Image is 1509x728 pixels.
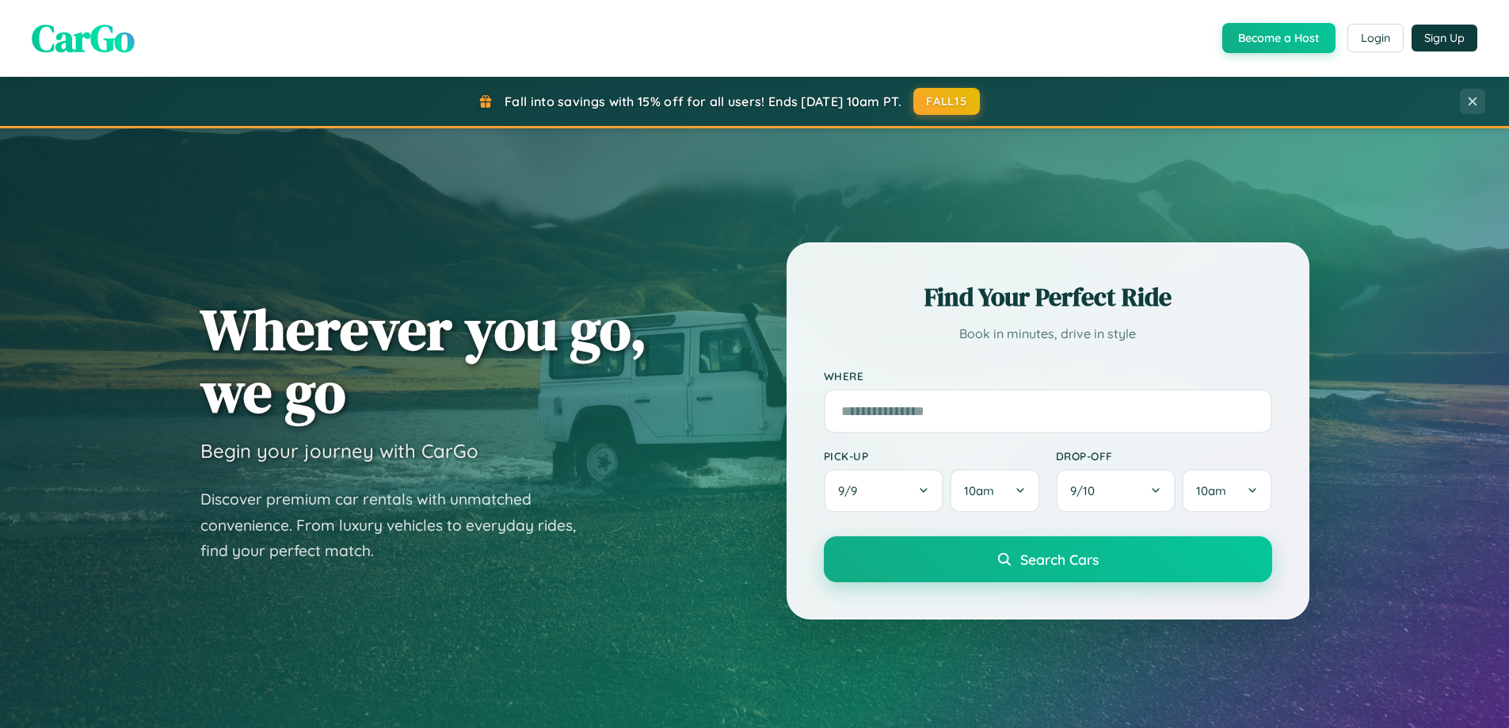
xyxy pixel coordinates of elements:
[913,88,980,115] button: FALL15
[1347,24,1404,52] button: Login
[824,469,944,513] button: 9/9
[964,483,994,498] span: 10am
[950,469,1039,513] button: 10am
[824,369,1272,383] label: Where
[824,536,1272,582] button: Search Cars
[838,483,865,498] span: 9 / 9
[1056,469,1176,513] button: 9/10
[1056,449,1272,463] label: Drop-off
[200,486,596,564] p: Discover premium car rentals with unmatched convenience. From luxury vehicles to everyday rides, ...
[1070,483,1103,498] span: 9 / 10
[824,322,1272,345] p: Book in minutes, drive in style
[1222,23,1336,53] button: Become a Host
[824,449,1040,463] label: Pick-up
[200,298,647,423] h1: Wherever you go, we go
[200,439,478,463] h3: Begin your journey with CarGo
[32,12,135,64] span: CarGo
[1182,469,1271,513] button: 10am
[1020,551,1099,568] span: Search Cars
[505,93,901,109] span: Fall into savings with 15% off for all users! Ends [DATE] 10am PT.
[824,280,1272,314] h2: Find Your Perfect Ride
[1412,25,1477,51] button: Sign Up
[1196,483,1226,498] span: 10am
